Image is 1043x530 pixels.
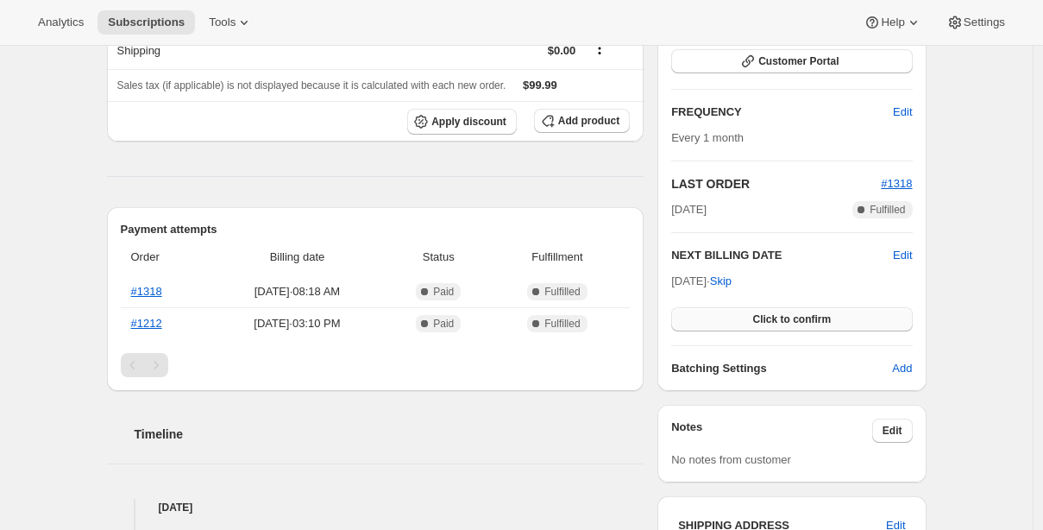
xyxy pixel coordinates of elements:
span: Apply discount [431,115,506,129]
span: Paid [433,285,454,299]
span: No notes from customer [671,453,791,466]
span: Billing date [212,249,382,266]
span: Edit [883,424,902,438]
button: Edit [883,98,922,126]
span: Fulfilled [544,285,580,299]
span: Subscriptions [108,16,185,29]
h2: NEXT BILLING DATE [671,247,893,264]
h6: Batching Settings [671,360,892,377]
span: Click to confirm [752,312,831,326]
span: Status [393,249,485,266]
h4: [DATE] [107,499,644,516]
span: Edit [893,104,912,121]
h2: Payment attempts [121,221,631,238]
span: Add [892,360,912,377]
span: [DATE] [671,201,707,218]
span: [DATE] · 08:18 AM [212,283,382,300]
button: Help [853,10,932,35]
button: Add [882,355,922,382]
span: Customer Portal [758,54,839,68]
span: Fulfilled [870,203,905,217]
span: Paid [433,317,454,331]
h3: Notes [671,419,872,443]
span: Analytics [38,16,84,29]
button: Settings [936,10,1015,35]
span: $99.99 [523,79,557,91]
button: Click to confirm [671,307,912,331]
span: Settings [964,16,1005,29]
span: Help [881,16,904,29]
span: [DATE] · [671,274,732,287]
h2: FREQUENCY [671,104,893,121]
button: Customer Portal [671,49,912,73]
span: Add product [558,114,619,128]
span: Fulfilled [544,317,580,331]
h2: Timeline [135,426,644,443]
span: Every 1 month [671,131,744,144]
button: Add product [534,109,630,133]
button: Tools [198,10,263,35]
button: #1318 [881,175,912,192]
button: Analytics [28,10,94,35]
a: #1212 [131,317,162,330]
a: #1318 [131,285,162,298]
span: $0.00 [548,44,576,57]
button: Edit [872,419,913,443]
span: Tools [209,16,236,29]
h2: LAST ORDER [671,175,881,192]
th: Order [121,238,208,276]
button: Apply discount [407,109,517,135]
button: Skip [700,268,742,295]
th: Shipping [107,31,324,69]
button: Shipping actions [586,39,613,58]
button: Subscriptions [97,10,195,35]
span: [DATE] · 03:10 PM [212,315,382,332]
span: Sales tax (if applicable) is not displayed because it is calculated with each new order. [117,79,506,91]
button: Edit [893,247,912,264]
span: Fulfillment [495,249,619,266]
span: Skip [710,273,732,290]
nav: Pagination [121,353,631,377]
a: #1318 [881,177,912,190]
